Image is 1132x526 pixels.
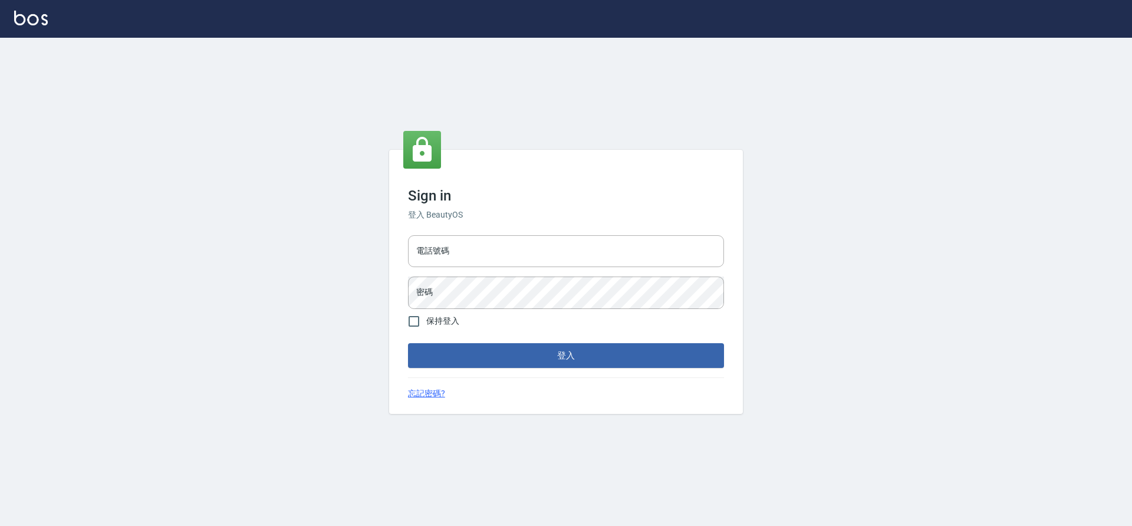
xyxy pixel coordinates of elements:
[408,188,724,204] h3: Sign in
[426,315,459,327] span: 保持登入
[14,11,48,25] img: Logo
[408,209,724,221] h6: 登入 BeautyOS
[408,387,445,400] a: 忘記密碼?
[408,343,724,368] button: 登入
